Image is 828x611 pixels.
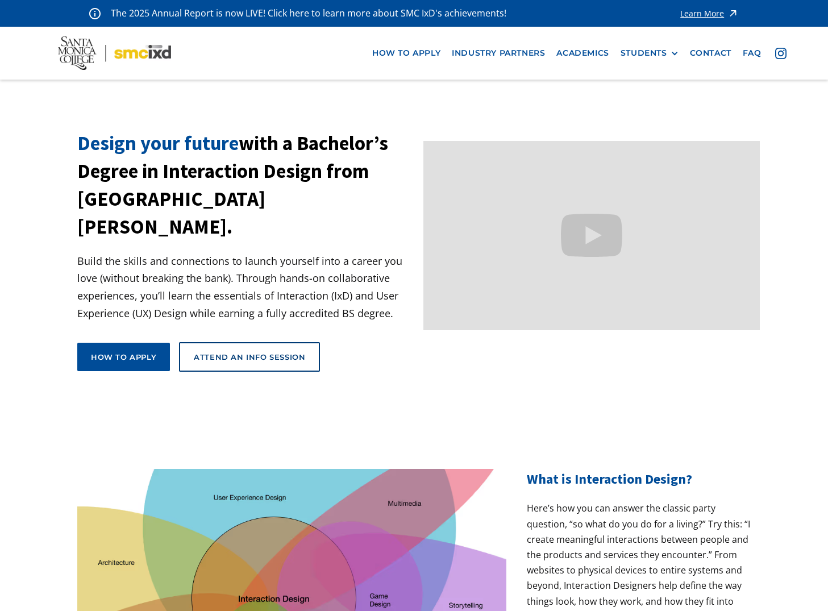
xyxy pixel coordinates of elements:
a: how to apply [367,43,446,64]
a: Academics [551,43,614,64]
img: icon - instagram [775,48,787,59]
a: Learn More [680,6,739,21]
div: STUDENTS [621,48,667,58]
div: STUDENTS [621,48,679,58]
div: Learn More [680,10,724,18]
img: Santa Monica College - SMC IxD logo [58,36,171,69]
iframe: Design your future with a Bachelor's Degree in Interaction Design from Santa Monica College [423,141,760,330]
p: Build the skills and connections to launch yourself into a career you love (without breaking the ... [77,252,414,322]
a: faq [737,43,767,64]
div: How to apply [91,352,156,362]
p: The 2025 Annual Report is now LIVE! Click here to learn more about SMC IxD's achievements! [111,6,507,21]
h1: with a Bachelor’s Degree in Interaction Design from [GEOGRAPHIC_DATA][PERSON_NAME]. [77,130,414,241]
h2: What is Interaction Design? [527,469,751,489]
span: Design your future [77,131,239,156]
div: Attend an Info Session [194,352,305,362]
a: contact [684,43,737,64]
a: Attend an Info Session [179,342,320,372]
img: icon - information - alert [89,7,101,19]
img: icon - arrow - alert [727,6,739,21]
a: How to apply [77,343,170,371]
a: industry partners [446,43,551,64]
